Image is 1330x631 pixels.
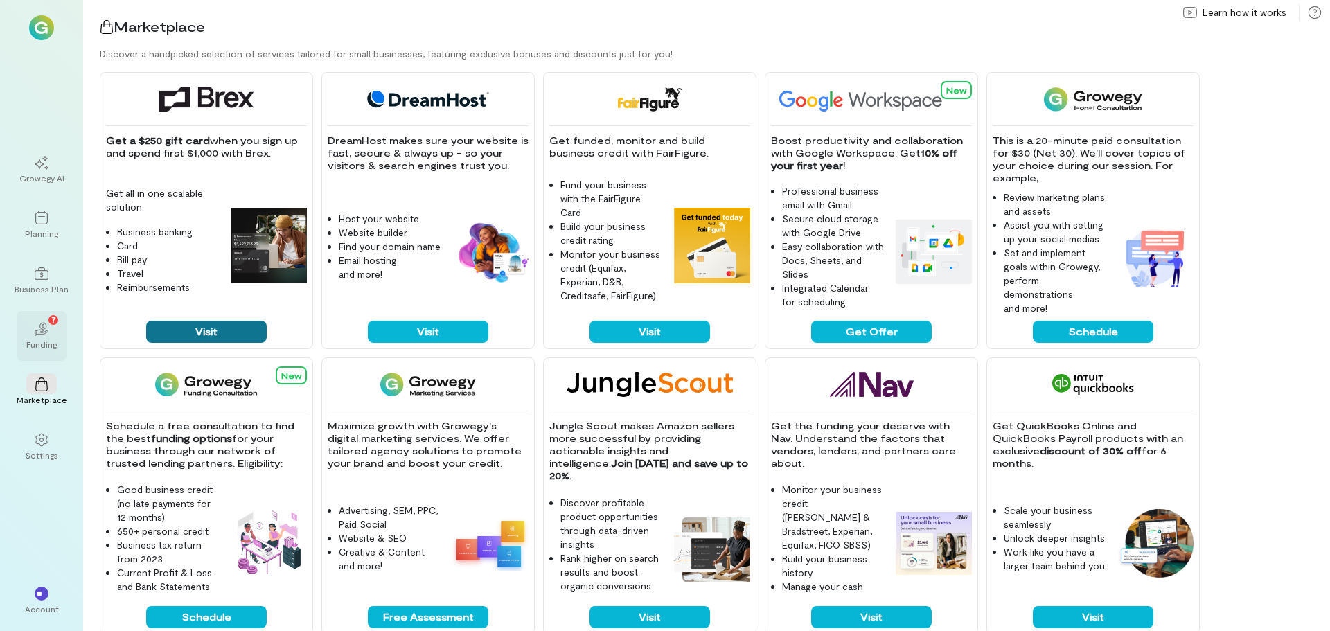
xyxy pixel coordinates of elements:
li: Website & SEO [339,531,441,545]
img: DreamHost [362,87,494,112]
li: Reimbursements [117,281,220,294]
div: Funding [26,339,57,350]
li: Business banking [117,225,220,239]
div: Growegy AI [19,172,64,184]
img: Jungle Scout feature [674,517,750,582]
strong: discount of 30% off [1040,445,1142,456]
p: Get funded, monitor and build business credit with FairFigure. [549,134,750,159]
img: Nav feature [896,512,972,576]
p: Get QuickBooks Online and QuickBooks Payroll products with an exclusive for 6 months. [993,420,1194,470]
span: 7 [51,313,56,326]
li: Secure cloud storage with Google Drive [782,212,885,240]
li: Monitor your business credit (Equifax, Experian, D&B, Creditsafe, FairFigure) [560,247,663,303]
li: Business tax return from 2023 [117,538,220,566]
img: FairFigure [617,87,682,112]
img: Brex [159,87,254,112]
li: Build your business history [782,552,885,580]
li: Find your domain name [339,240,441,254]
li: Discover profitable product opportunities through data-driven insights [560,496,663,551]
p: when you sign up and spend first $1,000 with Brex. [106,134,307,159]
p: This is a 20-minute paid consultation for $30 (Net 30). We’ll cover topics of your choice during ... [993,134,1194,184]
li: Monitor your business credit ([PERSON_NAME] & Bradstreet, Experian, Equifax, FICO SBSS) [782,483,885,552]
img: Jungle Scout [567,372,733,397]
span: Marketplace [114,18,205,35]
div: Business Plan [15,283,69,294]
img: Funding Consultation [155,372,257,397]
button: Schedule [1033,321,1153,343]
li: Unlock deeper insights [1004,531,1106,545]
p: DreamHost makes sure your website is fast, secure & always up - so your visitors & search engines... [328,134,529,172]
img: FairFigure feature [674,208,750,284]
img: Growegy - Marketing Services feature [452,516,529,571]
li: Travel [117,267,220,281]
button: Visit [368,321,488,343]
span: New [946,85,966,95]
strong: 10% off your first year [771,147,960,171]
li: Fund your business with the FairFigure Card [560,178,663,220]
img: Nav [830,372,914,397]
li: Good business credit (no late payments for 12 months) [117,483,220,524]
li: Work like you have a larger team behind you [1004,545,1106,573]
li: Set and implement goals within Growegy, perform demonstrations and more! [1004,246,1106,315]
a: Funding [17,311,66,361]
a: Settings [17,422,66,472]
p: Get all in one scalable solution [106,186,220,214]
p: Boost productivity and collaboration with Google Workspace. Get ! [771,134,972,172]
a: Business Plan [17,256,66,305]
li: Integrated Calendar for scheduling [782,281,885,309]
li: 650+ personal credit [117,524,220,538]
img: DreamHost feature [452,220,529,284]
li: Professional business email with Gmail [782,184,885,212]
li: Manage your cash [782,580,885,594]
div: Settings [26,450,58,461]
button: Visit [811,606,932,628]
p: Get the funding your deserve with Nav. Understand the factors that vendors, lenders, and partners... [771,420,972,470]
strong: Get a $250 gift card [106,134,210,146]
img: Growegy - Marketing Services [380,372,477,397]
a: Growegy AI [17,145,66,195]
li: Scale your business seamlessly [1004,504,1106,531]
button: Visit [589,606,710,628]
p: Schedule a free consultation to find the best for your business through our network of trusted le... [106,420,307,470]
img: Funding Consultation feature [231,505,307,581]
span: New [281,371,301,380]
li: Website builder [339,226,441,240]
img: 1-on-1 Consultation [1044,87,1142,112]
img: QuickBooks feature [1117,509,1194,578]
button: Free Assessment [368,606,488,628]
button: Visit [589,321,710,343]
strong: Join [DATE] and save up to 20%. [549,457,751,481]
li: Review marketing plans and assets [1004,190,1106,218]
li: Creative & Content and more! [339,545,441,573]
li: Advertising, SEM, PPC, Paid Social [339,504,441,531]
li: Current Profit & Loss and Bank Statements [117,566,220,594]
img: 1-on-1 Consultation feature [1117,220,1194,296]
p: Maximize growth with Growegy's digital marketing services. We offer tailored agency solutions to ... [328,420,529,470]
li: Build your business credit rating [560,220,663,247]
button: Schedule [146,606,267,628]
button: Get Offer [811,321,932,343]
button: Visit [146,321,267,343]
p: Jungle Scout makes Amazon sellers more successful by providing actionable insights and intelligence. [549,420,750,482]
div: Planning [25,228,58,239]
button: Visit [1033,606,1153,628]
img: Google Workspace feature [896,220,972,283]
li: Bill pay [117,253,220,267]
li: Easy collaboration with Docs, Sheets, and Slides [782,240,885,281]
a: Marketplace [17,366,66,416]
li: Assist you with setting up your social medias [1004,218,1106,246]
div: Account [25,603,59,614]
img: Brex feature [231,208,307,284]
a: Planning [17,200,66,250]
div: Discover a handpicked selection of services tailored for small businesses, featuring exclusive bo... [100,47,1330,61]
li: Rank higher on search results and boost organic conversions [560,551,663,593]
li: Email hosting and more! [339,254,441,281]
img: Google Workspace [771,87,975,112]
li: Card [117,239,220,253]
strong: funding options [151,432,232,444]
img: QuickBooks [1052,372,1134,397]
span: Learn how it works [1203,6,1286,19]
div: Marketplace [17,394,67,405]
li: Host your website [339,212,441,226]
